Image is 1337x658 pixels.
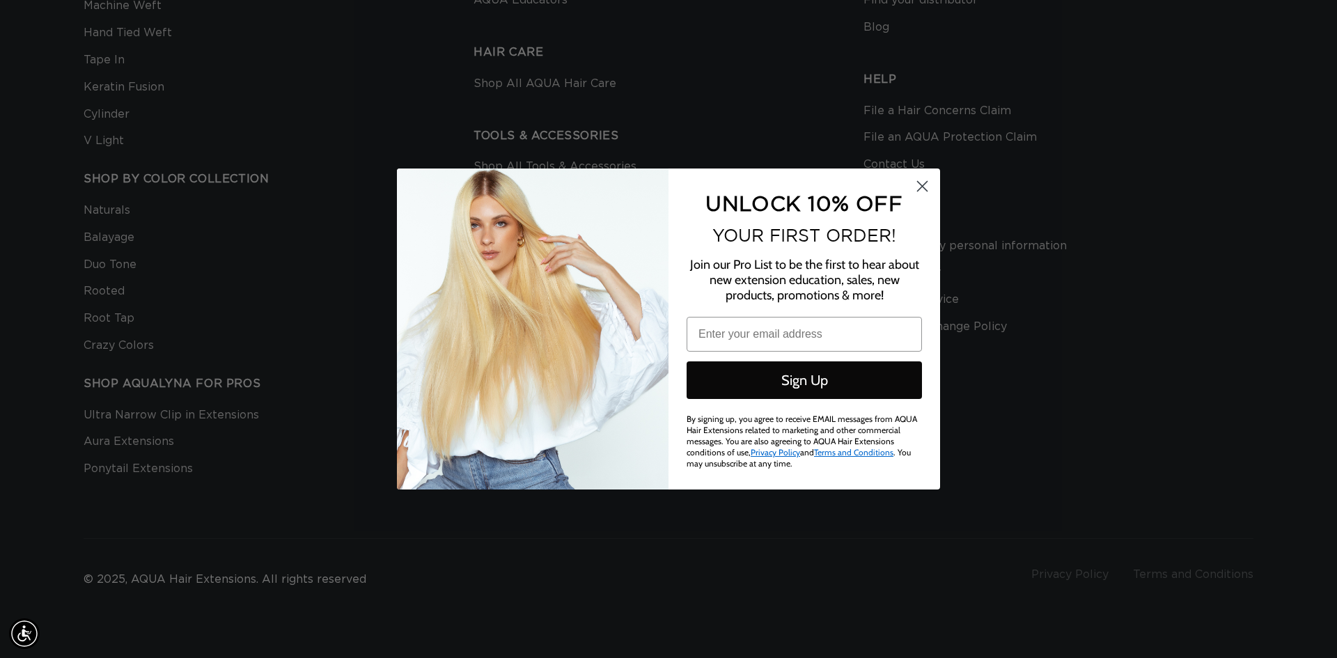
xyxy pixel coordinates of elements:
button: Close dialog [910,174,935,198]
span: UNLOCK 10% OFF [705,191,902,214]
iframe: Chat Widget [1267,591,1337,658]
span: By signing up, you agree to receive EMAIL messages from AQUA Hair Extensions related to marketing... [687,414,917,469]
input: Enter your email address [687,317,922,352]
button: Sign Up [687,361,922,399]
img: daab8b0d-f573-4e8c-a4d0-05ad8d765127.png [397,169,668,489]
a: Privacy Policy [751,447,800,457]
span: YOUR FIRST ORDER! [712,226,896,245]
div: Accessibility Menu [9,618,40,649]
span: Join our Pro List to be the first to hear about new extension education, sales, new products, pro... [690,257,919,303]
a: Terms and Conditions [814,447,893,457]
